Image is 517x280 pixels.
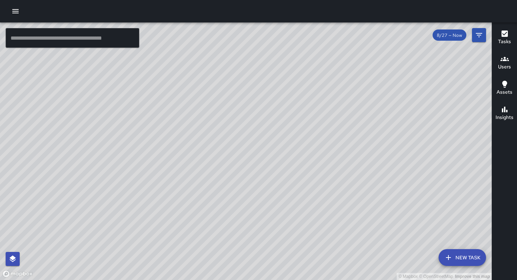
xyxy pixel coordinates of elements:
[498,38,511,46] h6: Tasks
[433,32,466,38] span: 8/27 — Now
[492,101,517,126] button: Insights
[439,249,486,266] button: New Task
[497,88,512,96] h6: Assets
[492,76,517,101] button: Assets
[492,25,517,51] button: Tasks
[472,28,486,42] button: Filters
[496,114,513,121] h6: Insights
[492,51,517,76] button: Users
[498,63,511,71] h6: Users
